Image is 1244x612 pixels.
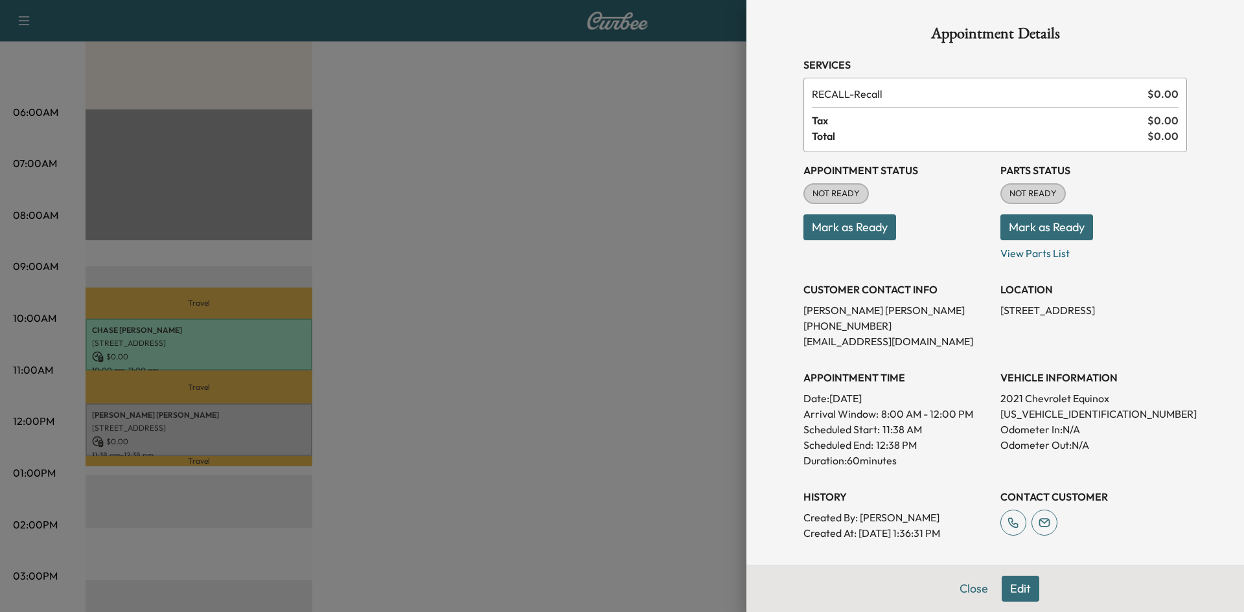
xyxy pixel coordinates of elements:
[1147,86,1179,102] span: $ 0.00
[803,510,990,525] p: Created By : [PERSON_NAME]
[1000,163,1187,178] h3: Parts Status
[803,391,990,406] p: Date: [DATE]
[803,282,990,297] h3: CUSTOMER CONTACT INFO
[803,57,1187,73] h3: Services
[803,406,990,422] p: Arrival Window:
[882,422,922,437] p: 11:38 AM
[803,318,990,334] p: [PHONE_NUMBER]
[1000,282,1187,297] h3: LOCATION
[1000,240,1187,261] p: View Parts List
[881,406,973,422] span: 8:00 AM - 12:00 PM
[1000,489,1187,504] h3: CONTACT CUSTOMER
[803,489,990,504] h3: History
[803,370,990,385] h3: APPOINTMENT TIME
[1002,187,1065,200] span: NOT READY
[1147,113,1179,128] span: $ 0.00
[1000,422,1187,437] p: Odometer In: N/A
[803,302,990,318] p: [PERSON_NAME] [PERSON_NAME]
[1147,128,1179,144] span: $ 0.00
[1000,370,1187,385] h3: VEHICLE INFORMATION
[1000,391,1187,406] p: 2021 Chevrolet Equinox
[803,214,896,240] button: Mark as Ready
[1000,302,1187,318] p: [STREET_ADDRESS]
[803,334,990,349] p: [EMAIL_ADDRESS][DOMAIN_NAME]
[805,187,868,200] span: NOT READY
[803,26,1187,47] h1: Appointment Details
[803,525,990,541] p: Created At : [DATE] 1:36:31 PM
[803,437,873,453] p: Scheduled End:
[1000,214,1093,240] button: Mark as Ready
[803,163,990,178] h3: Appointment Status
[803,453,990,468] p: Duration: 60 minutes
[951,576,996,602] button: Close
[812,128,1147,144] span: Total
[812,113,1147,128] span: Tax
[1000,437,1187,453] p: Odometer Out: N/A
[803,422,880,437] p: Scheduled Start:
[1000,406,1187,422] p: [US_VEHICLE_IDENTIFICATION_NUMBER]
[803,561,1187,577] h3: NOTES
[812,86,1142,102] span: Recall
[1002,576,1039,602] button: Edit
[876,437,917,453] p: 12:38 PM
